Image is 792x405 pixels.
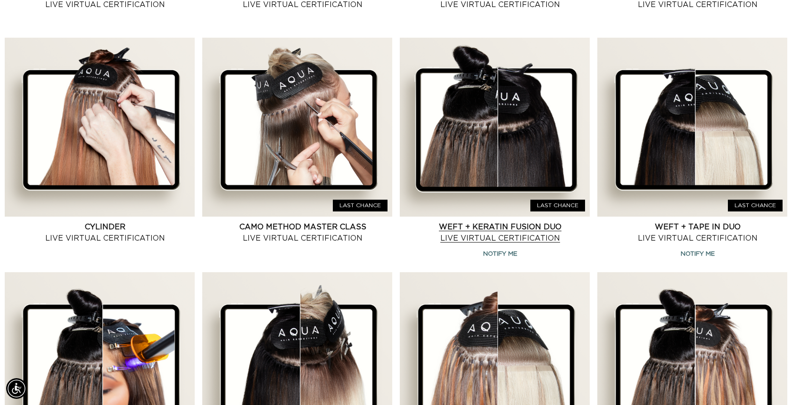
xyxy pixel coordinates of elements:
div: Accessibility Menu [6,378,27,399]
a: Cylinder Live Virtual Certification [16,221,195,244]
a: CAMO Method Master Class Live Virtual Certification [213,221,392,244]
iframe: Chat Widget [745,360,792,405]
a: Weft + Tape in Duo Live Virtual Certification [608,221,787,244]
a: Weft + Keratin Fusion Duo Live Virtual Certification [411,221,590,244]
